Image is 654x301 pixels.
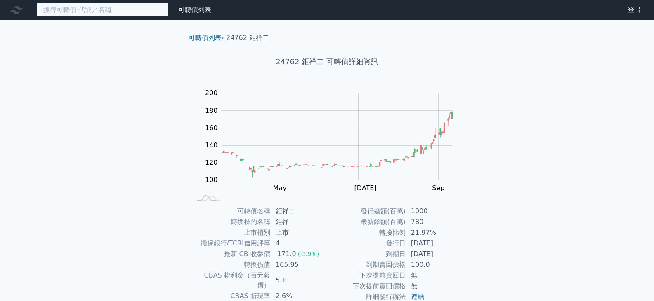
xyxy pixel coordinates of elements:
[327,217,406,227] td: 最新餘額(百萬)
[182,56,472,68] h1: 24762 鉅祥二 可轉債詳細資訊
[205,141,218,149] tspan: 140
[276,249,298,259] div: 171.0
[36,3,168,17] input: 搜尋可轉債 代號／名稱
[327,227,406,238] td: 轉換比例
[411,293,424,301] a: 連結
[271,227,327,238] td: 上市
[205,89,218,97] tspan: 200
[201,89,465,192] g: Chart
[192,206,271,217] td: 可轉債名稱
[406,238,463,249] td: [DATE]
[205,159,218,166] tspan: 120
[192,270,271,291] td: CBAS 權利金（百元報價）
[406,217,463,227] td: 780
[298,251,319,257] span: (-3.9%)
[432,184,444,192] tspan: Sep
[192,259,271,270] td: 轉換價值
[327,259,406,270] td: 到期賣回價格
[271,206,327,217] td: 鉅祥二
[406,281,463,292] td: 無
[327,206,406,217] td: 發行總額(百萬)
[273,184,287,192] tspan: May
[271,270,327,291] td: 5.1
[189,34,222,42] a: 可轉債列表
[205,124,218,132] tspan: 160
[226,33,269,43] li: 24762 鉅祥二
[192,249,271,259] td: 最新 CB 收盤價
[271,238,327,249] td: 4
[205,107,218,114] tspan: 180
[354,184,377,192] tspan: [DATE]
[192,238,271,249] td: 擔保銀行/TCRI信用評等
[192,227,271,238] td: 上市櫃別
[406,259,463,270] td: 100.0
[613,261,654,301] div: 聊天小工具
[406,227,463,238] td: 21.97%
[327,238,406,249] td: 發行日
[327,281,406,292] td: 下次提前賣回價格
[406,249,463,259] td: [DATE]
[406,270,463,281] td: 無
[192,217,271,227] td: 轉換標的名稱
[406,206,463,217] td: 1000
[178,6,211,14] a: 可轉債列表
[271,217,327,227] td: 鉅祥
[205,176,218,184] tspan: 100
[621,3,647,16] a: 登出
[613,261,654,301] iframe: Chat Widget
[189,33,224,43] li: ›
[327,249,406,259] td: 到期日
[271,259,327,270] td: 165.95
[327,270,406,281] td: 下次提前賣回日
